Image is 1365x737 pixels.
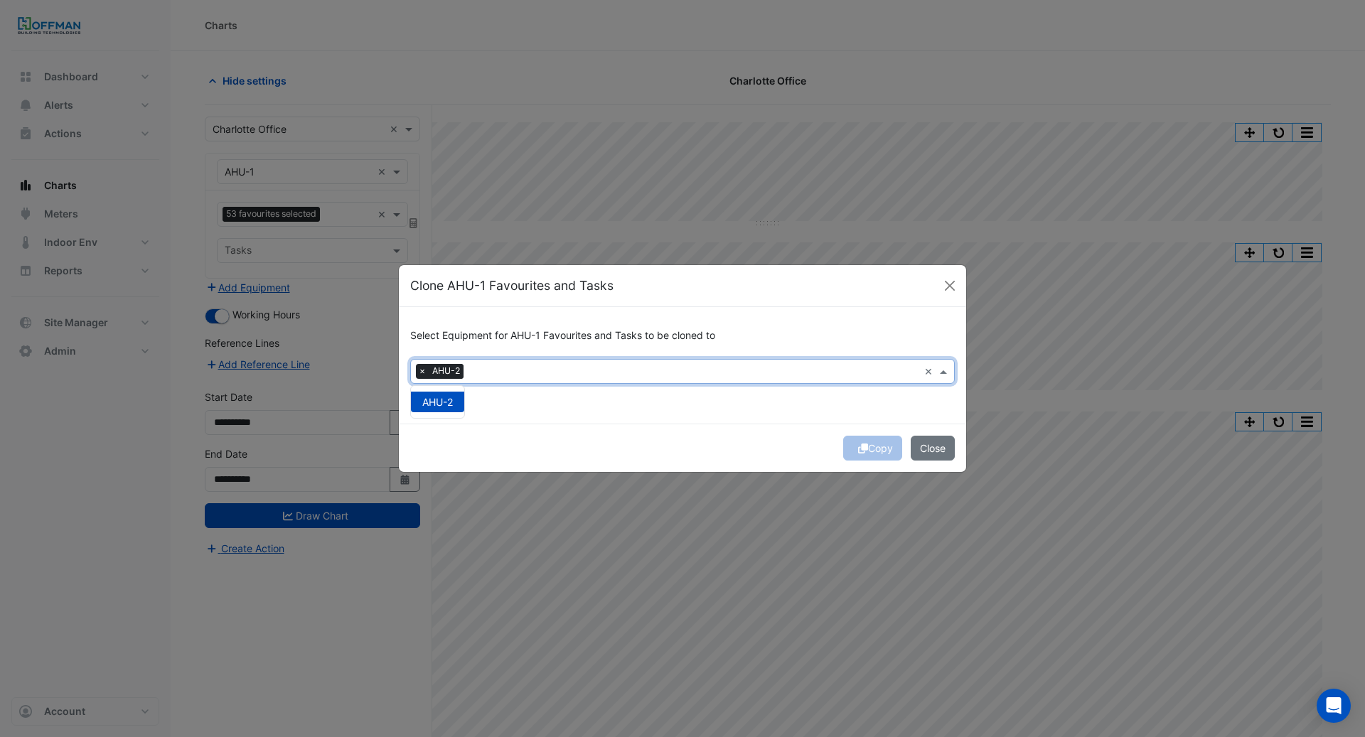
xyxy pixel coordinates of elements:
[911,436,955,461] button: Close
[410,276,614,295] h5: Clone AHU-1 Favourites and Tasks
[1317,689,1351,723] div: Open Intercom Messenger
[924,364,936,379] span: Clear
[410,385,465,419] ng-dropdown-panel: Options list
[416,364,429,378] span: ×
[410,384,454,401] button: Select All
[939,275,960,296] button: Close
[429,364,464,378] span: AHU-2
[422,396,453,408] span: AHU-2
[410,330,955,342] h6: Select Equipment for AHU-1 Favourites and Tasks to be cloned to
